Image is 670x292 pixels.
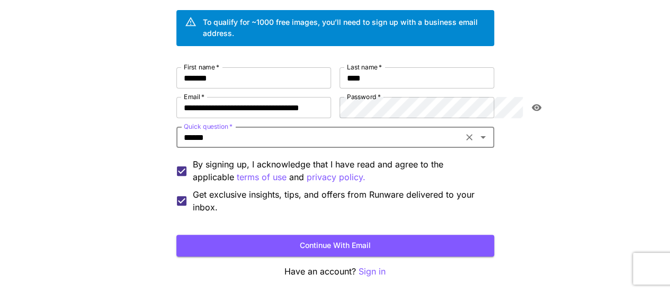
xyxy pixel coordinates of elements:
button: By signing up, I acknowledge that I have read and agree to the applicable terms of use and [307,171,365,184]
p: Have an account? [176,265,494,278]
button: Open [476,130,490,145]
p: privacy policy. [307,171,365,184]
div: To qualify for ~1000 free images, you’ll need to sign up with a business email address. [203,16,486,39]
label: Password [347,92,381,101]
p: By signing up, I acknowledge that I have read and agree to the applicable and [193,158,486,184]
button: Clear [462,130,477,145]
span: Get exclusive insights, tips, and offers from Runware delivered to your inbox. [193,188,486,214]
label: Last name [347,63,382,72]
label: Quick question [184,122,233,131]
button: Sign in [359,265,386,278]
p: terms of use [237,171,287,184]
button: By signing up, I acknowledge that I have read and agree to the applicable and privacy policy. [237,171,287,184]
button: Continue with email [176,235,494,256]
label: Email [184,92,204,101]
button: toggle password visibility [527,98,546,117]
label: First name [184,63,219,72]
